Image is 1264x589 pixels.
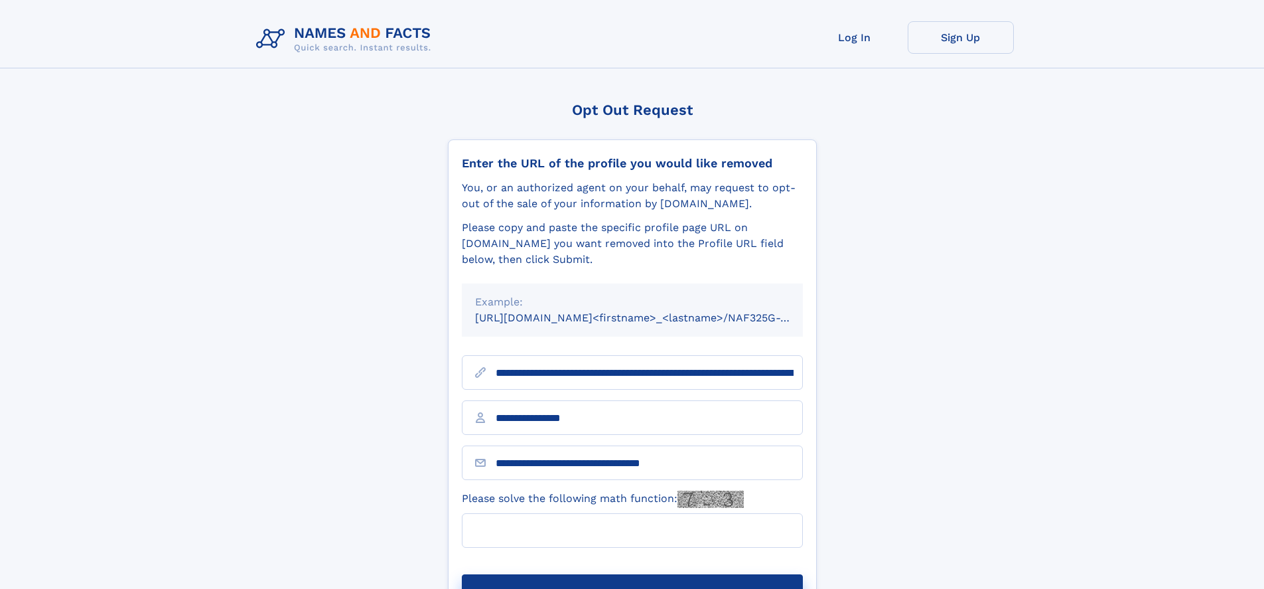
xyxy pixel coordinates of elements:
[462,491,744,508] label: Please solve the following math function:
[802,21,908,54] a: Log In
[462,220,803,268] div: Please copy and paste the specific profile page URL on [DOMAIN_NAME] you want removed into the Pr...
[251,21,442,57] img: Logo Names and Facts
[448,102,817,118] div: Opt Out Request
[908,21,1014,54] a: Sign Up
[462,156,803,171] div: Enter the URL of the profile you would like removed
[475,311,828,324] small: [URL][DOMAIN_NAME]<firstname>_<lastname>/NAF325G-xxxxxxxx
[462,180,803,212] div: You, or an authorized agent on your behalf, may request to opt-out of the sale of your informatio...
[475,294,790,310] div: Example:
